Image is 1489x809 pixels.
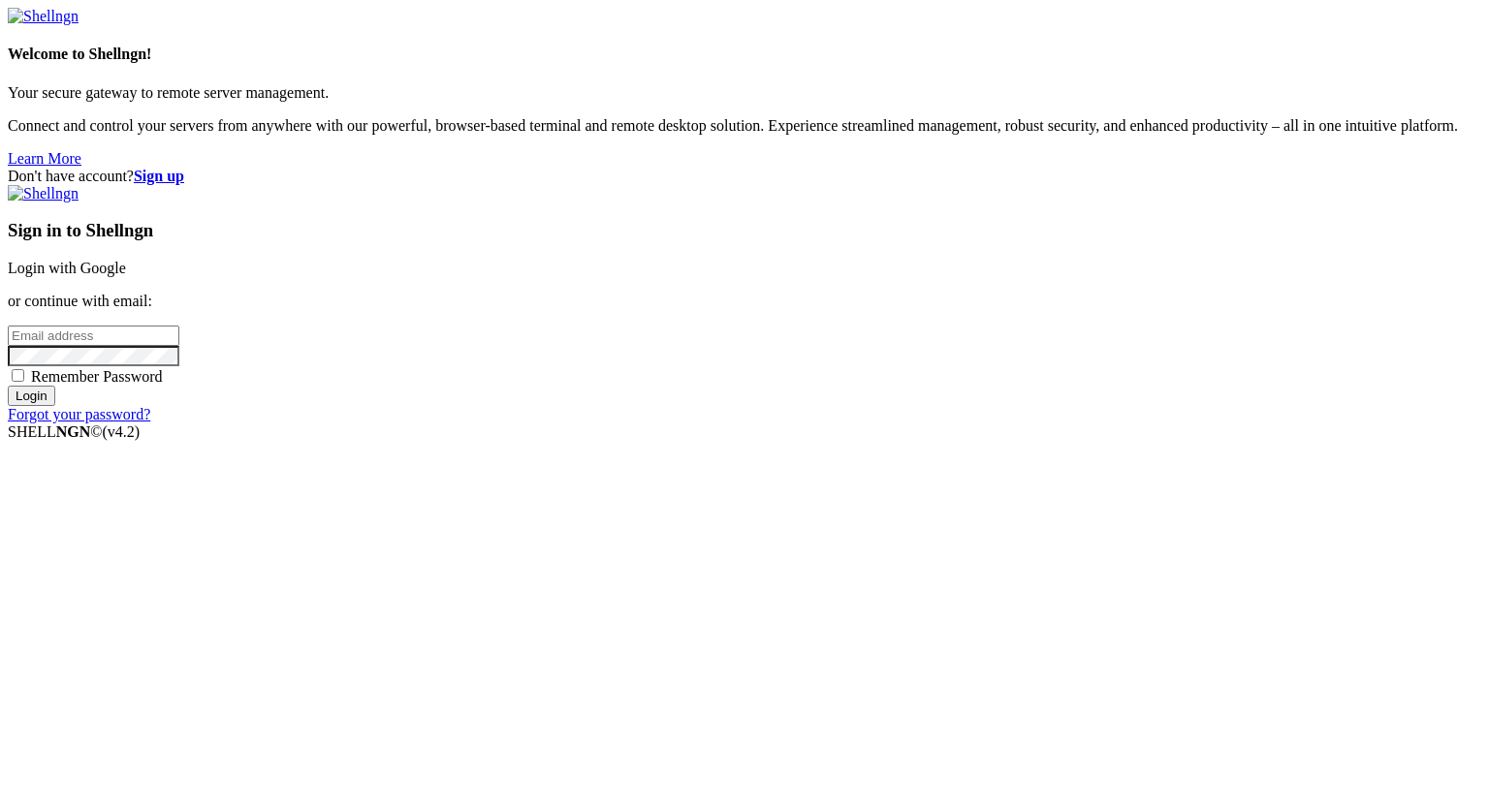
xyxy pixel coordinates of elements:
span: SHELL © [8,423,140,440]
p: Connect and control your servers from anywhere with our powerful, browser-based terminal and remo... [8,117,1481,135]
span: 4.2.0 [103,423,141,440]
b: NGN [56,423,91,440]
span: Remember Password [31,368,163,385]
input: Remember Password [12,369,24,382]
a: Learn More [8,150,81,167]
div: Don't have account? [8,168,1481,185]
img: Shellngn [8,8,79,25]
h4: Welcome to Shellngn! [8,46,1481,63]
a: Forgot your password? [8,406,150,422]
a: Login with Google [8,260,126,276]
p: Your secure gateway to remote server management. [8,84,1481,102]
input: Email address [8,326,179,346]
p: or continue with email: [8,293,1481,310]
a: Sign up [134,168,184,184]
h3: Sign in to Shellngn [8,220,1481,241]
img: Shellngn [8,185,79,202]
input: Login [8,386,55,406]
